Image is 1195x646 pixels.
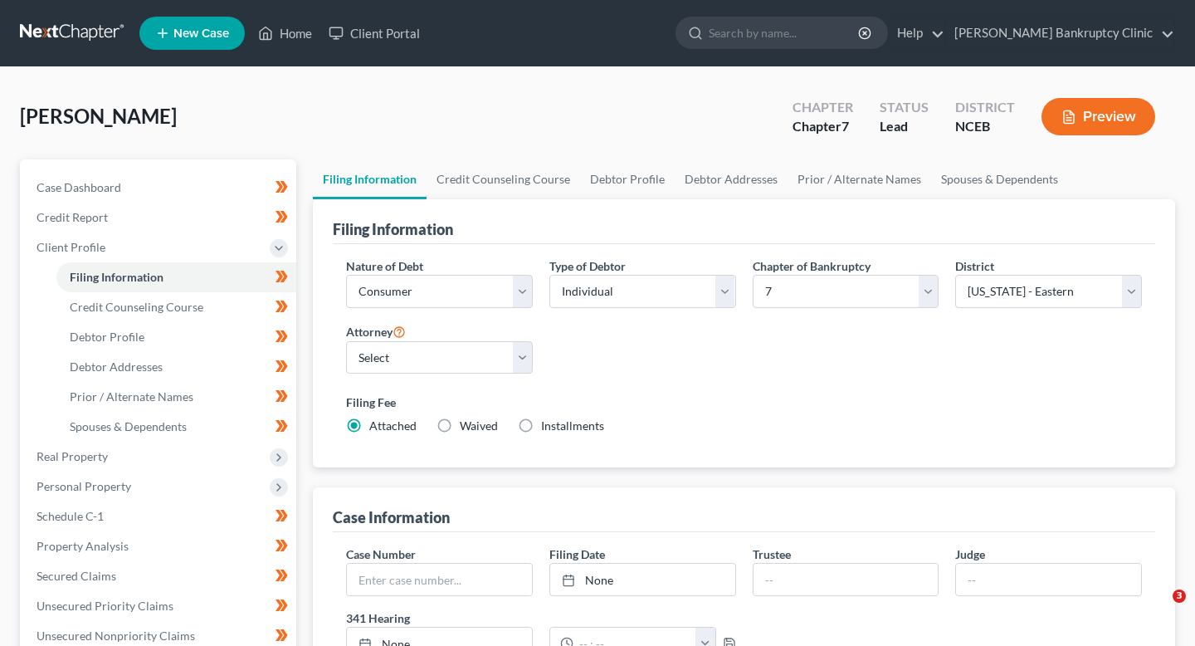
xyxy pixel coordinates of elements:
a: Debtor Addresses [56,352,296,382]
span: Attached [369,418,417,433]
a: Secured Claims [23,561,296,591]
span: Debtor Profile [70,330,144,344]
span: Waived [460,418,498,433]
span: Secured Claims [37,569,116,583]
a: Debtor Profile [56,322,296,352]
a: Filing Information [313,159,427,199]
div: Case Information [333,507,450,527]
label: Attorney [346,321,406,341]
input: -- [956,564,1141,595]
input: -- [754,564,939,595]
span: 7 [841,118,849,134]
div: District [955,98,1015,117]
span: Spouses & Dependents [70,419,187,433]
input: Search by name... [709,17,861,48]
div: Lead [880,117,929,136]
label: Trustee [753,546,791,563]
a: Spouses & Dependents [56,412,296,442]
div: Chapter [793,98,853,117]
label: Case Number [346,546,416,563]
a: Prior / Alternate Names [788,159,931,199]
a: Case Dashboard [23,173,296,203]
a: Credit Report [23,203,296,232]
label: Type of Debtor [549,257,626,275]
a: [PERSON_NAME] Bankruptcy Clinic [946,18,1174,48]
a: Debtor Profile [580,159,675,199]
div: Chapter [793,117,853,136]
iframe: Intercom live chat [1139,590,1178,629]
a: Client Portal [320,18,428,48]
label: Filing Fee [346,394,1142,411]
div: Filing Information [333,219,453,239]
a: Property Analysis [23,531,296,561]
span: Real Property [37,449,108,463]
div: Status [880,98,929,117]
span: Unsecured Priority Claims [37,599,173,613]
span: Installments [541,418,604,433]
a: Prior / Alternate Names [56,382,296,412]
span: Case Dashboard [37,180,121,194]
button: Preview [1041,98,1155,135]
span: Prior / Alternate Names [70,389,193,404]
span: Unsecured Nonpriority Claims [37,629,195,643]
label: 341 Hearing [338,609,744,627]
a: Help [889,18,944,48]
a: Spouses & Dependents [931,159,1068,199]
label: Filing Date [549,546,605,563]
span: New Case [173,27,229,40]
a: None [550,564,735,595]
span: Client Profile [37,240,105,254]
a: Home [250,18,320,48]
a: Schedule C-1 [23,502,296,531]
label: District [955,257,994,275]
span: Debtor Addresses [70,360,163,374]
div: NCEB [955,117,1015,136]
input: Enter case number... [347,564,532,595]
span: Filing Information [70,270,163,284]
a: Credit Counseling Course [427,159,580,199]
a: Filing Information [56,262,296,292]
span: Personal Property [37,479,131,493]
span: Credit Report [37,210,108,224]
span: 3 [1173,590,1186,603]
span: Property Analysis [37,539,129,553]
label: Nature of Debt [346,257,423,275]
a: Unsecured Priority Claims [23,591,296,621]
span: Schedule C-1 [37,509,104,523]
label: Judge [955,546,985,563]
a: Debtor Addresses [675,159,788,199]
a: Credit Counseling Course [56,292,296,322]
span: Credit Counseling Course [70,300,203,314]
span: [PERSON_NAME] [20,104,177,128]
label: Chapter of Bankruptcy [753,257,871,275]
